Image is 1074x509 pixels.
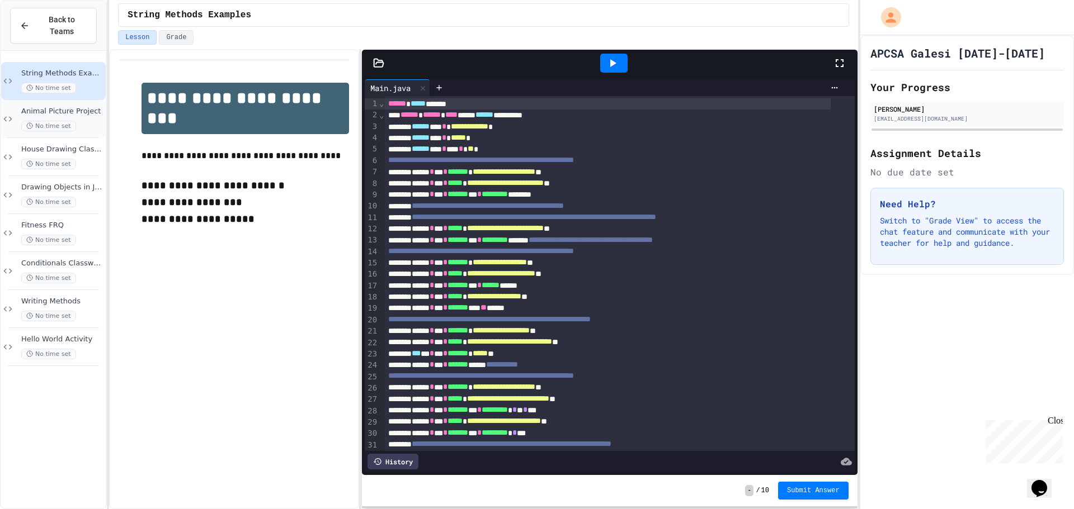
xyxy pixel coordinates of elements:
[880,215,1054,249] p: Switch to "Grade View" to access the chat feature and communicate with your teacher for help and ...
[379,99,384,108] span: Fold line
[870,45,1045,61] h1: APCSA Galesi [DATE]-[DATE]
[4,4,77,71] div: Chat with us now!Close
[365,246,379,258] div: 14
[365,235,379,246] div: 13
[365,144,379,155] div: 5
[365,110,379,121] div: 2
[379,111,384,120] span: Fold line
[365,292,379,303] div: 18
[869,4,904,30] div: My Account
[21,83,76,93] span: No time set
[128,8,251,22] span: String Methods Examples
[1027,464,1063,498] iframe: chat widget
[365,79,430,96] div: Main.java
[21,259,103,268] span: Conditionals Classwork
[365,417,379,428] div: 29
[365,280,379,292] div: 17
[21,311,76,321] span: No time set
[870,165,1064,179] div: No due date set
[365,258,379,269] div: 15
[365,121,379,132] div: 3
[21,183,103,192] span: Drawing Objects in Java - HW Playposit Code
[21,335,103,344] span: Hello World Activity
[21,221,103,230] span: Fitness FRQ
[21,235,76,245] span: No time set
[756,486,760,495] span: /
[21,349,76,359] span: No time set
[21,69,103,78] span: String Methods Examples
[21,159,76,169] span: No time set
[778,482,849,500] button: Submit Answer
[21,197,76,207] span: No time set
[21,145,103,154] span: House Drawing Classwork
[365,337,379,349] div: 22
[365,167,379,178] div: 7
[365,315,379,326] div: 20
[365,155,379,167] div: 6
[870,145,1064,161] h2: Assignment Details
[365,82,416,94] div: Main.java
[365,98,379,110] div: 1
[365,394,379,405] div: 27
[365,360,379,371] div: 24
[21,107,103,116] span: Animal Picture Project
[10,8,97,44] button: Back to Teams
[365,326,379,337] div: 21
[365,132,379,144] div: 4
[880,197,1054,211] h3: Need Help?
[761,486,769,495] span: 10
[21,273,76,283] span: No time set
[36,14,87,37] span: Back to Teams
[745,485,753,496] span: -
[365,428,379,439] div: 30
[365,303,379,314] div: 19
[368,454,418,469] div: History
[365,269,379,280] div: 16
[874,115,1061,123] div: [EMAIL_ADDRESS][DOMAIN_NAME]
[365,178,379,189] div: 8
[365,201,379,212] div: 10
[787,486,840,495] span: Submit Answer
[365,440,379,451] div: 31
[365,223,379,235] div: 12
[870,79,1064,95] h2: Your Progress
[118,30,157,45] button: Lesson
[874,104,1061,114] div: [PERSON_NAME]
[365,349,379,360] div: 23
[365,383,379,394] div: 26
[21,121,76,131] span: No time set
[159,30,194,45] button: Grade
[981,416,1063,463] iframe: chat widget
[365,189,379,201] div: 9
[365,372,379,383] div: 25
[365,212,379,223] div: 11
[365,406,379,417] div: 28
[21,297,103,306] span: Writing Methods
